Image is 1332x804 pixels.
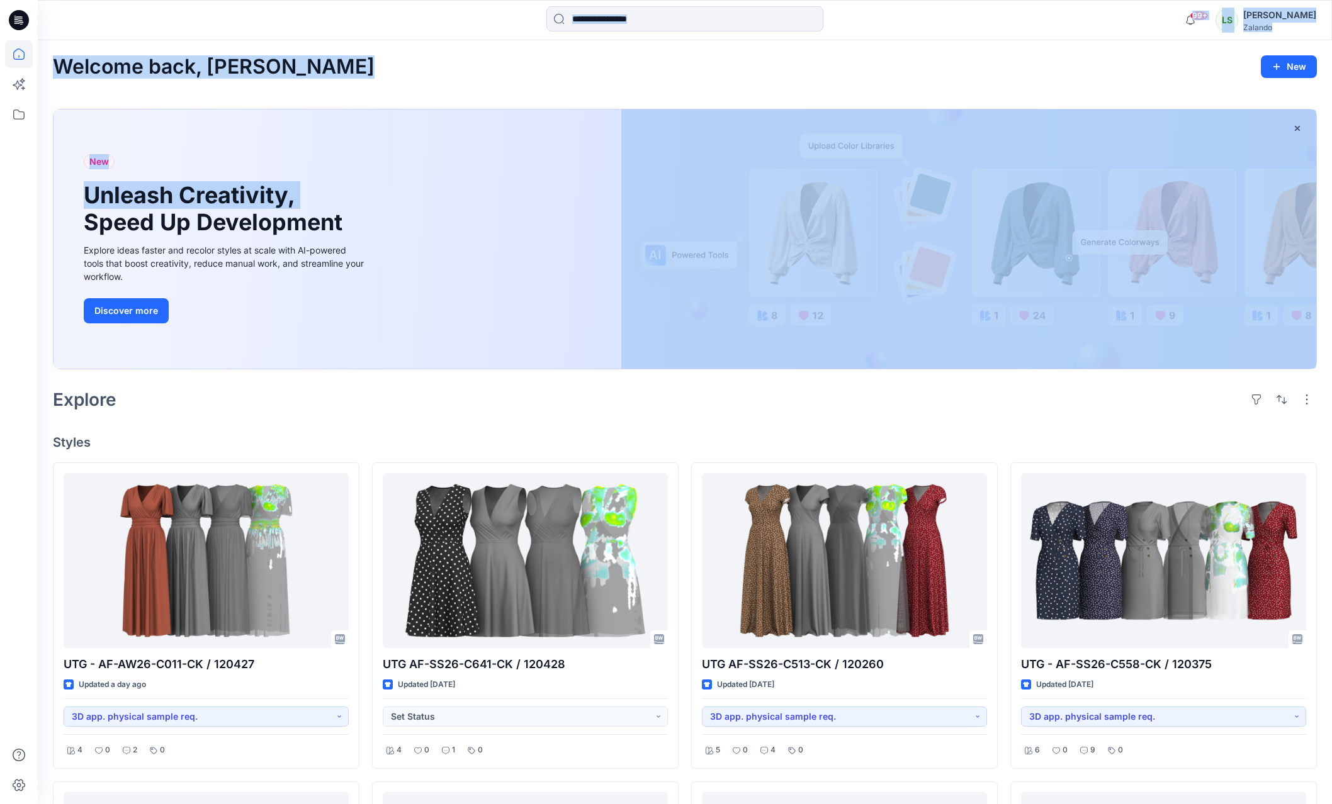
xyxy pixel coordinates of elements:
[743,744,748,757] p: 0
[770,744,776,757] p: 4
[84,298,367,323] a: Discover more
[64,473,349,648] a: UTG - AF-AW26-C011-CK / 120427
[383,473,668,648] a: UTG AF-SS26-C641-CK / 120428
[105,744,110,757] p: 0
[1243,8,1316,23] div: [PERSON_NAME]
[478,744,483,757] p: 0
[84,243,367,283] div: Explore ideas faster and recolor styles at scale with AI-powered tools that boost creativity, red...
[1261,55,1317,78] button: New
[1063,744,1068,757] p: 0
[717,678,774,691] p: Updated [DATE]
[702,473,987,648] a: UTG AF-SS26-C513-CK / 120260
[53,435,1317,450] h4: Styles
[64,656,349,673] p: UTG - AF-AW26-C011-CK / 120427
[1021,656,1306,673] p: UTG - AF-SS26-C558-CK / 120375
[702,656,987,673] p: UTG AF-SS26-C513-CK / 120260
[1090,744,1095,757] p: 9
[798,744,803,757] p: 0
[452,744,455,757] p: 1
[1118,744,1123,757] p: 0
[383,656,668,673] p: UTG AF-SS26-C641-CK / 120428
[84,298,169,323] button: Discover more
[716,744,720,757] p: 5
[1243,23,1316,32] div: Zalando
[160,744,165,757] p: 0
[1190,11,1209,21] span: 99+
[79,678,146,691] p: Updated a day ago
[77,744,82,757] p: 4
[1035,744,1040,757] p: 6
[1021,473,1306,648] a: UTG - AF-SS26-C558-CK / 120375
[424,744,429,757] p: 0
[397,744,402,757] p: 4
[53,55,375,79] h2: Welcome back, [PERSON_NAME]
[133,744,137,757] p: 2
[1216,9,1238,31] div: LS
[398,678,455,691] p: Updated [DATE]
[89,154,109,169] span: New
[84,182,348,236] h1: Unleash Creativity, Speed Up Development
[1036,678,1093,691] p: Updated [DATE]
[53,389,116,410] h2: Explore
